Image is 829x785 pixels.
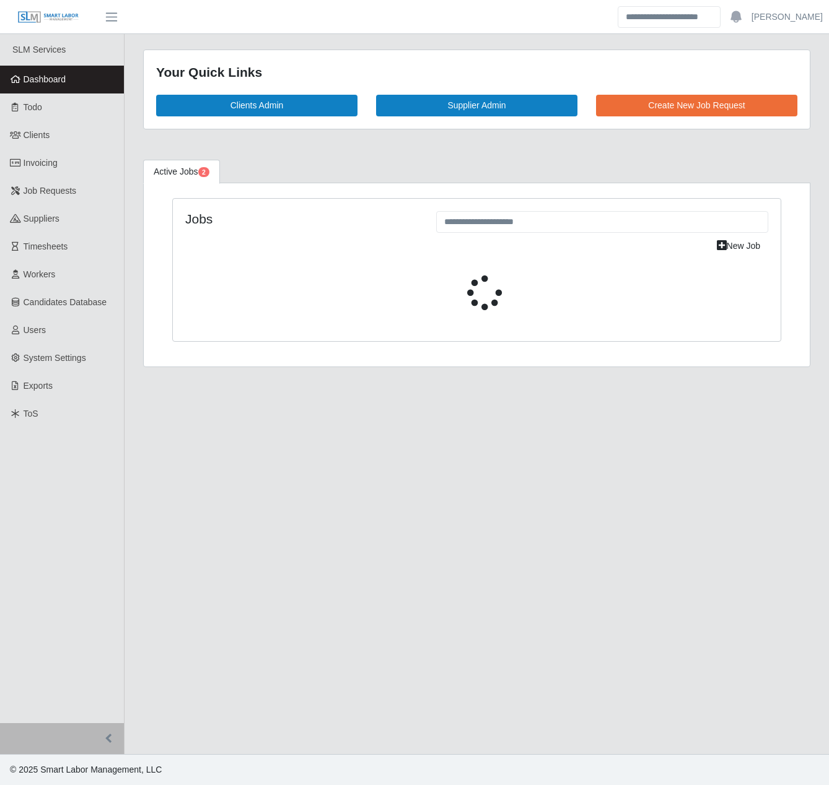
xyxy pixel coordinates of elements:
[156,95,357,116] a: Clients Admin
[198,167,209,177] span: Pending Jobs
[24,297,107,307] span: Candidates Database
[596,95,797,116] a: Create New Job Request
[618,6,721,28] input: Search
[24,269,56,279] span: Workers
[24,102,42,112] span: Todo
[24,353,86,363] span: System Settings
[752,11,823,24] a: [PERSON_NAME]
[143,160,220,184] a: Active Jobs
[185,211,418,227] h4: Jobs
[24,381,53,391] span: Exports
[12,45,66,54] span: SLM Services
[24,74,66,84] span: Dashboard
[10,765,162,774] span: © 2025 Smart Labor Management, LLC
[376,95,577,116] a: Supplier Admin
[24,214,59,223] span: Suppliers
[24,186,77,196] span: Job Requests
[24,409,38,419] span: ToS
[156,63,797,82] div: Your Quick Links
[24,241,68,251] span: Timesheets
[24,158,58,168] span: Invoicing
[24,130,50,140] span: Clients
[24,325,46,335] span: Users
[17,11,79,24] img: SLM Logo
[709,235,768,257] a: New Job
